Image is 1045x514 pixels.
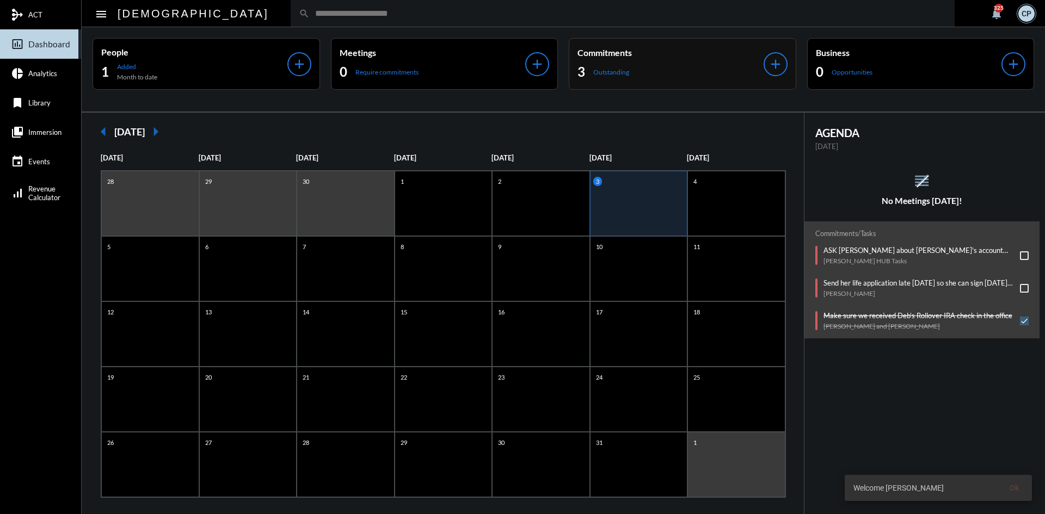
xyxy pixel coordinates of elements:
[104,373,116,382] p: 19
[815,230,1029,238] h2: Commitments/Tasks
[300,307,312,317] p: 14
[691,373,703,382] p: 25
[114,126,145,138] h2: [DATE]
[1010,484,1019,492] span: Ok
[691,177,699,186] p: 4
[1018,5,1035,22] div: CP
[300,242,309,251] p: 7
[398,307,410,317] p: 15
[299,8,310,19] mat-icon: search
[691,438,699,447] p: 1
[11,187,24,200] mat-icon: signal_cellular_alt
[202,242,211,251] p: 6
[593,307,605,317] p: 17
[823,246,1015,255] p: ASK [PERSON_NAME] about [PERSON_NAME]'s account task
[816,63,823,80] h2: 0
[145,121,167,143] mat-icon: arrow_right
[11,96,24,109] mat-icon: bookmark
[990,7,1003,20] mat-icon: notifications
[593,242,605,251] p: 10
[355,68,419,76] p: Require commitments
[804,196,1040,206] h5: No Meetings [DATE]!
[28,128,62,137] span: Immersion
[28,39,70,49] span: Dashboard
[823,289,1015,298] p: [PERSON_NAME]
[1006,57,1021,72] mat-icon: add
[300,373,312,382] p: 21
[340,63,347,80] h2: 0
[340,47,526,58] p: Meetings
[816,47,1002,58] p: Business
[28,10,42,19] span: ACT
[117,63,157,71] p: Added
[593,438,605,447] p: 31
[95,8,108,21] mat-icon: Side nav toggle icon
[593,68,629,76] p: Outstanding
[815,126,1029,139] h2: AGENDA
[398,438,410,447] p: 29
[90,3,112,24] button: Toggle sidenav
[832,68,872,76] p: Opportunities
[577,47,764,58] p: Commitments
[11,126,24,139] mat-icon: collections_bookmark
[495,307,507,317] p: 16
[11,155,24,168] mat-icon: event
[104,242,113,251] p: 5
[495,177,504,186] p: 2
[292,57,307,72] mat-icon: add
[491,153,589,162] p: [DATE]
[495,438,507,447] p: 30
[495,242,504,251] p: 9
[202,177,214,186] p: 29
[28,157,50,166] span: Events
[101,153,199,162] p: [DATE]
[101,63,109,80] h2: 1
[691,242,703,251] p: 11
[117,73,157,81] p: Month to date
[823,311,1012,320] p: Make sure we received Deb's Rollover IRA check in the office
[104,307,116,317] p: 12
[202,307,214,317] p: 13
[823,278,1015,287] p: Send her life application late [DATE] so she can sign [DATE] AM
[398,177,407,186] p: 1
[593,373,605,382] p: 24
[398,242,407,251] p: 8
[104,438,116,447] p: 26
[593,177,602,186] p: 3
[394,153,492,162] p: [DATE]
[28,69,57,78] span: Analytics
[994,4,1003,13] div: 325
[11,38,24,51] mat-icon: insert_chart_outlined
[28,184,60,202] span: Revenue Calculator
[913,172,931,190] mat-icon: reorder
[199,153,297,162] p: [DATE]
[577,63,585,80] h2: 3
[530,57,545,72] mat-icon: add
[101,47,287,57] p: People
[93,121,114,143] mat-icon: arrow_left
[11,8,24,21] mat-icon: mediation
[853,482,944,493] span: Welcome [PERSON_NAME]
[823,257,1015,265] p: [PERSON_NAME] HUB Tasks
[202,438,214,447] p: 27
[691,307,703,317] p: 18
[28,98,51,107] span: Library
[202,373,214,382] p: 20
[11,67,24,80] mat-icon: pie_chart
[398,373,410,382] p: 22
[300,177,312,186] p: 30
[104,177,116,186] p: 28
[815,142,1029,151] p: [DATE]
[768,57,783,72] mat-icon: add
[118,5,269,22] h2: [DEMOGRAPHIC_DATA]
[589,153,687,162] p: [DATE]
[300,438,312,447] p: 28
[1001,478,1028,498] button: Ok
[495,373,507,382] p: 23
[687,153,785,162] p: [DATE]
[296,153,394,162] p: [DATE]
[823,322,1012,330] p: [PERSON_NAME] and [PERSON_NAME]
